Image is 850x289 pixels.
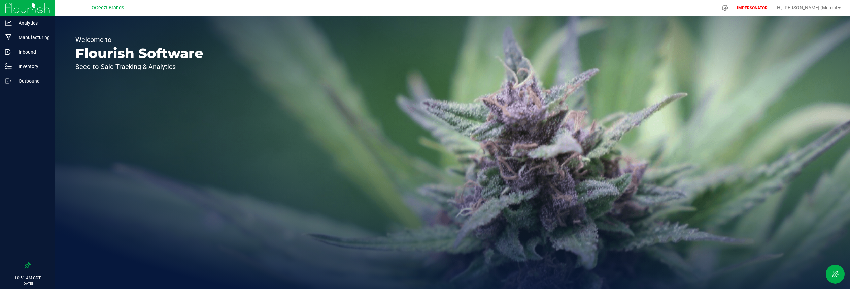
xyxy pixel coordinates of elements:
span: Hi, [PERSON_NAME] (Metrc)! [777,5,837,10]
p: IMPERSONATOR [734,5,770,11]
div: Manage settings [721,5,729,11]
p: Inventory [12,62,52,70]
button: Toggle Menu [826,265,845,284]
p: Welcome to [75,36,203,43]
p: 10:51 AM CDT [3,275,52,281]
inline-svg: Inbound [5,49,12,55]
inline-svg: Analytics [5,20,12,26]
p: Analytics [12,19,52,27]
p: Inbound [12,48,52,56]
inline-svg: Outbound [5,78,12,84]
label: Pin the sidebar to full width on large screens [24,262,31,269]
p: [DATE] [3,281,52,286]
p: Manufacturing [12,33,52,41]
span: OGeez! Brands [92,5,124,11]
p: Outbound [12,77,52,85]
inline-svg: Inventory [5,63,12,70]
inline-svg: Manufacturing [5,34,12,41]
p: Flourish Software [75,47,203,60]
p: Seed-to-Sale Tracking & Analytics [75,63,203,70]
